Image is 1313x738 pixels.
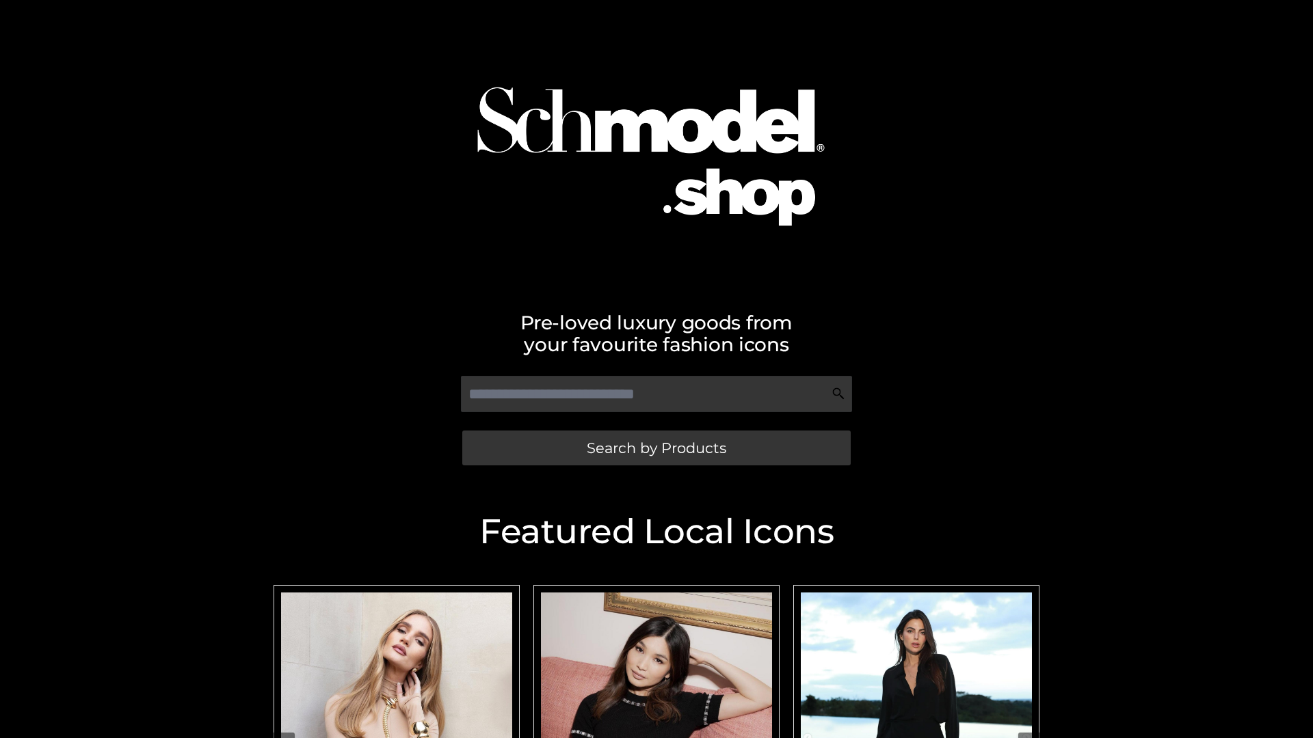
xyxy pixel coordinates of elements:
a: Search by Products [462,430,851,465]
img: Search Icon [832,387,845,400]
span: Search by Products [587,441,726,455]
h2: Pre-loved luxury goods from your favourite fashion icons [267,312,1046,355]
h2: Featured Local Icons​ [267,515,1046,549]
